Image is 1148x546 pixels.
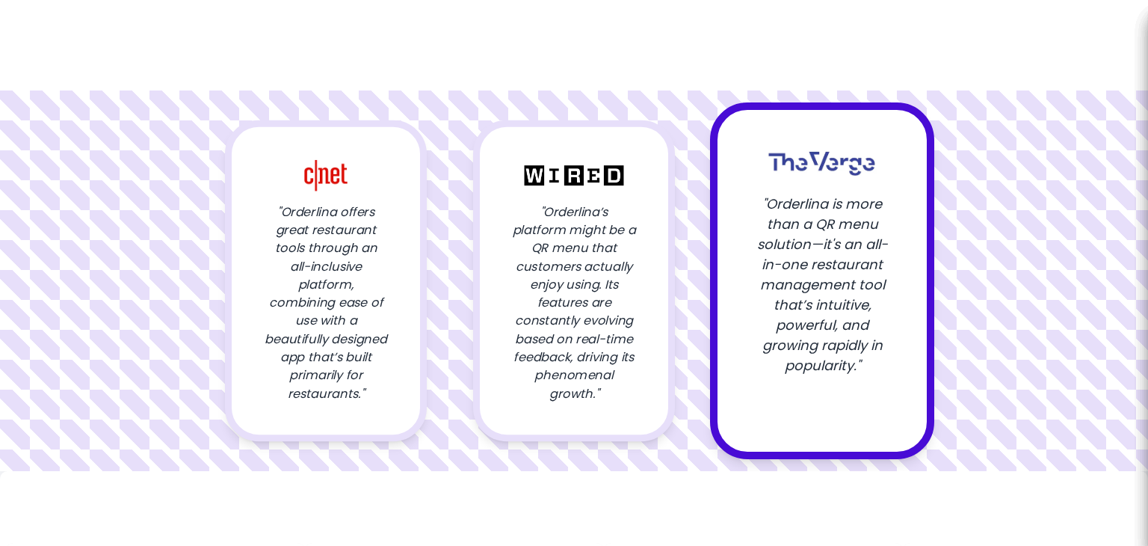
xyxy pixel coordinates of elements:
img: The Verge [767,146,877,182]
p: " Orderlina offers great restaurant tools through an all-inclusive platform, combining ease of us... [264,202,388,402]
img: Cnet [277,159,375,191]
p: " Orderlina’s platform might be a QR menu that customers actually enjoy using. Its features are c... [512,202,636,402]
p: " Orderlina is more than a QR menu solution—it's an all-in-one restaurant management tool that’s ... [753,194,891,375]
img: Wired [525,159,623,191]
